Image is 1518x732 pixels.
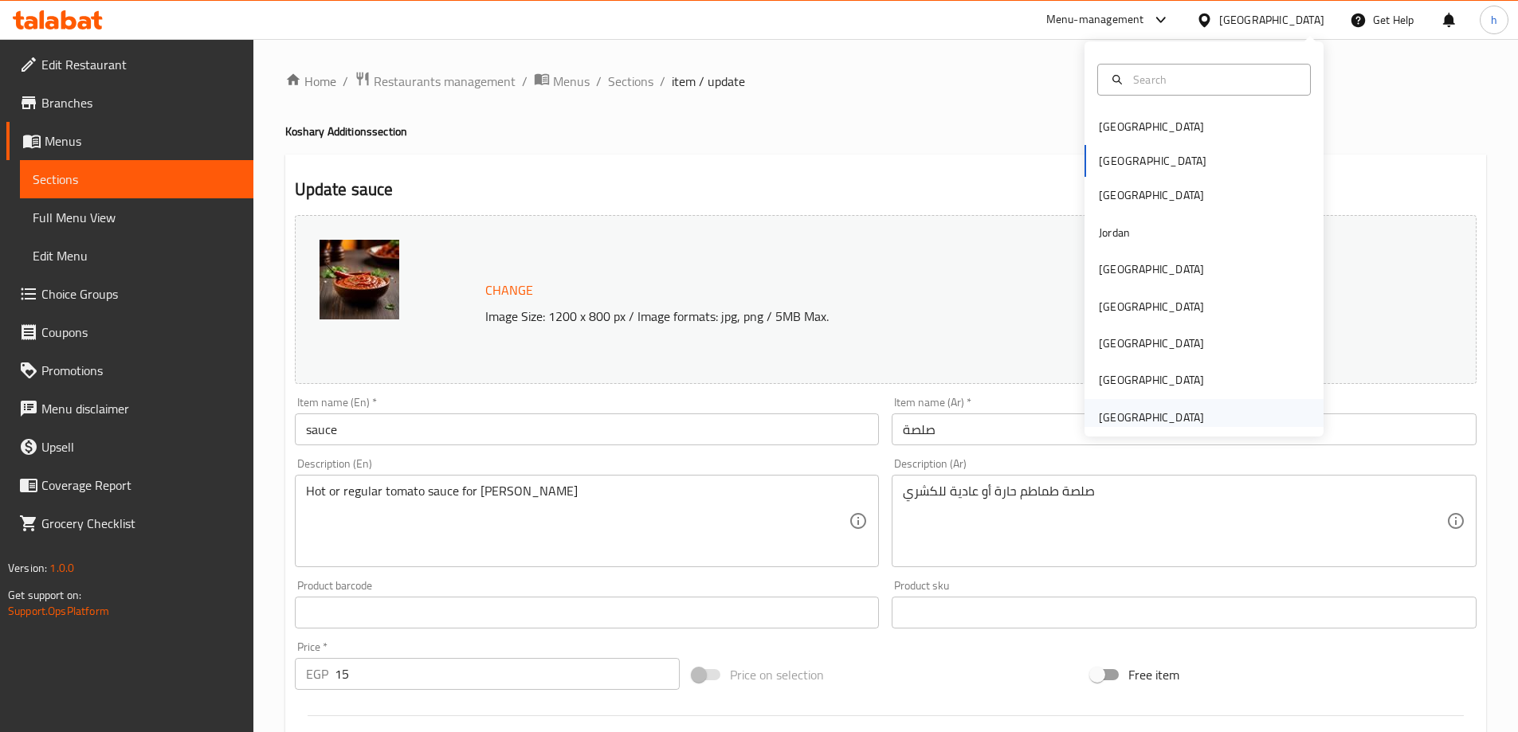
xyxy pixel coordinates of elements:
img: %D8%B5%D9%84%D8%B5%D8%A9638907675554514821.jpg [320,240,399,319]
a: Coverage Report [6,466,253,504]
div: [GEOGRAPHIC_DATA] [1099,409,1204,426]
div: [GEOGRAPHIC_DATA] [1219,11,1324,29]
span: Free item [1128,665,1179,684]
a: Menus [534,71,590,92]
li: / [522,72,528,91]
a: Promotions [6,351,253,389]
textarea: صلصة طماطم حارة أو عادية للكشري [903,483,1446,559]
div: [GEOGRAPHIC_DATA] [1099,335,1204,352]
span: Change [485,279,533,302]
a: Full Menu View [20,198,253,237]
span: Promotions [41,361,241,380]
a: Branches [6,84,253,122]
span: Coupons [41,323,241,342]
a: Menus [6,122,253,160]
span: Edit Menu [33,246,241,265]
span: Price on selection [730,665,824,684]
a: Sections [608,72,653,91]
input: Search [1127,71,1300,88]
span: Upsell [41,437,241,456]
a: Menu disclaimer [6,389,253,428]
span: Full Menu View [33,208,241,227]
a: Choice Groups [6,275,253,313]
h4: Koshary Additions section [285,123,1486,139]
input: Enter name Ar [892,413,1477,445]
span: Coverage Report [41,476,241,495]
a: Upsell [6,428,253,466]
input: Please enter product barcode [295,597,880,628]
div: [GEOGRAPHIC_DATA] [1099,118,1204,135]
h2: Update sauce [295,178,1477,202]
span: Menus [553,72,590,91]
a: Edit Menu [20,237,253,275]
input: Enter name En [295,413,880,445]
span: Grocery Checklist [41,514,241,533]
a: Restaurants management [355,71,516,92]
div: Menu-management [1046,10,1144,29]
a: Home [285,72,336,91]
button: Change [479,274,539,307]
nav: breadcrumb [285,71,1486,92]
a: Coupons [6,313,253,351]
textarea: Hot or regular tomato sauce for [PERSON_NAME] [306,483,849,559]
span: Menus [45,131,241,151]
input: Please enter price [335,658,681,690]
p: EGP [306,664,328,683]
a: Support.OpsPlatform [8,601,109,621]
span: Sections [33,170,241,189]
span: Version: [8,558,47,578]
span: Get support on: [8,585,81,605]
span: Choice Groups [41,284,241,303]
div: Jordan [1099,224,1130,241]
a: Sections [20,160,253,198]
span: 1.0.0 [49,558,74,578]
span: Menu disclaimer [41,399,241,418]
input: Please enter product sku [892,597,1477,628]
p: Image Size: 1200 x 800 px / Image formats: jpg, png / 5MB Max. [479,307,1328,326]
li: / [596,72,602,91]
span: h [1491,11,1497,29]
span: Branches [41,93,241,112]
a: Edit Restaurant [6,45,253,84]
span: Edit Restaurant [41,55,241,74]
div: [GEOGRAPHIC_DATA] [1099,186,1204,204]
span: item / update [672,72,745,91]
span: Restaurants management [374,72,516,91]
li: / [660,72,665,91]
a: Grocery Checklist [6,504,253,542]
div: [GEOGRAPHIC_DATA] [1099,371,1204,389]
div: [GEOGRAPHIC_DATA] [1099,260,1204,278]
div: [GEOGRAPHIC_DATA] [1099,298,1204,315]
li: / [343,72,348,91]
